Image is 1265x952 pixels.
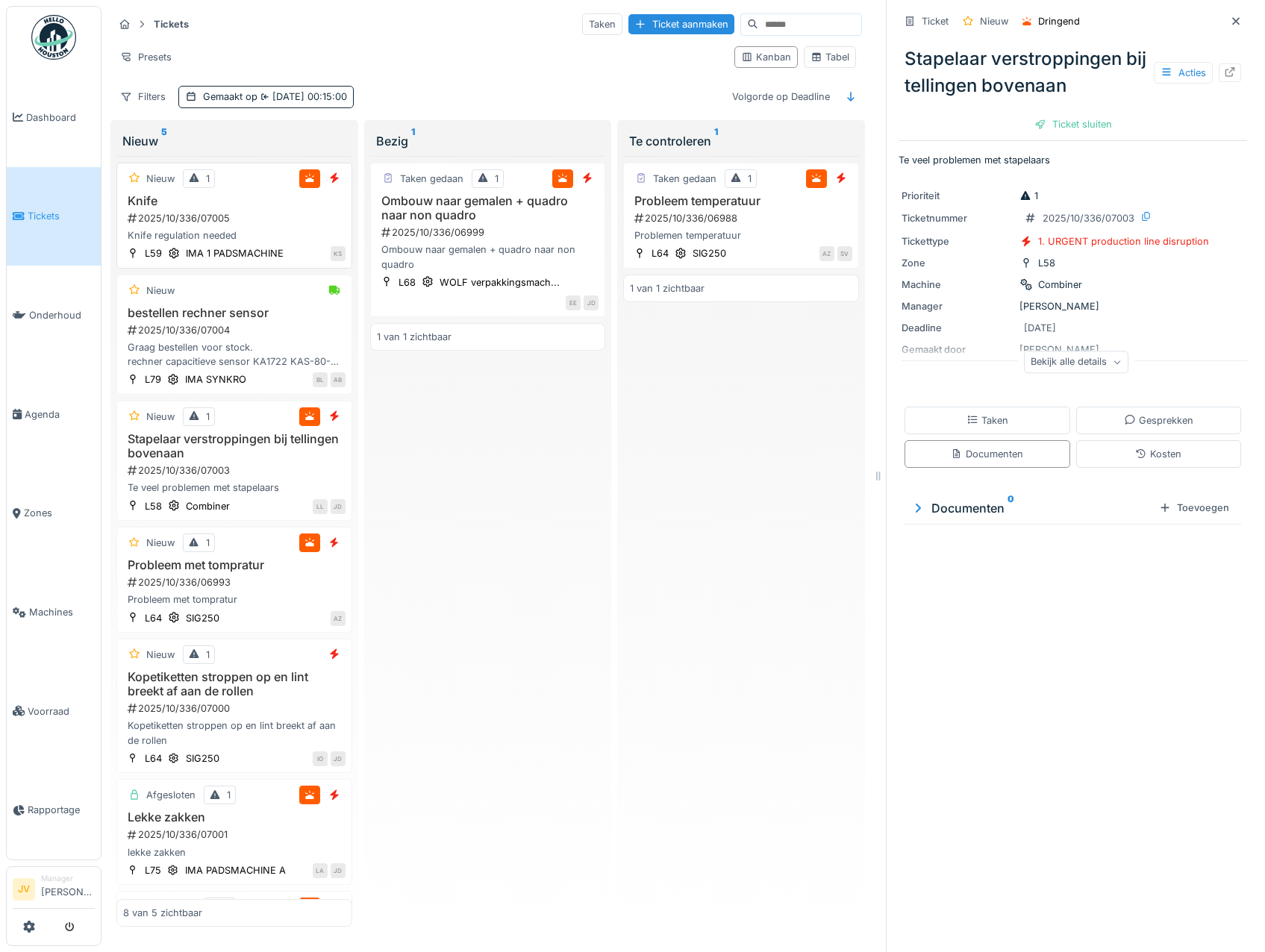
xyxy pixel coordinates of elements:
div: Filters [113,86,172,107]
div: 2025/10/336/06993 [126,575,346,589]
div: 2025/10/336/07004 [126,323,346,337]
a: Tickets [7,167,101,266]
div: BL [313,372,328,387]
div: 2025/10/336/07000 [126,701,346,715]
div: Zone [902,256,1013,270]
div: lekke zakken [123,845,346,859]
li: JV [13,878,35,901]
span: Agenda [25,407,95,422]
div: SIG250 [186,611,219,625]
div: Taken [582,13,622,35]
div: L58 [1038,256,1055,270]
div: Kanban [741,50,791,64]
div: 2025/10/336/06988 [633,211,852,225]
div: Taken gedaan [400,172,463,186]
h3: Lekke zakken [123,810,346,824]
div: 2025/10/336/07001 [126,827,346,842]
h3: Stapelaar verstroppingen bij tellingen bovenaan [123,432,346,460]
div: Nieuw [122,132,346,150]
div: Combiner [186,499,230,513]
strong: Tickets [148,17,195,31]
div: Bekijk alle details [1024,351,1128,373]
div: Nieuw [146,648,175,662]
div: Machine [902,278,1013,292]
div: Manager [41,873,95,884]
h3: Probleem temperatuur [630,194,852,208]
a: Rapportage [7,761,101,860]
div: Problemen temperatuur [630,228,852,242]
div: 2025/10/336/06999 [380,225,599,239]
div: 1 [206,648,210,662]
h3: Kopetiketten stroppen op en lint breekt af aan de rollen [123,670,346,698]
div: Toevoegen [1153,498,1235,518]
div: Documenten [911,499,1153,517]
span: Zones [24,506,95,520]
div: 1 [1019,189,1038,203]
sup: 1 [714,132,718,150]
div: 2025/10/336/07003 [1043,211,1134,225]
li: [PERSON_NAME] [41,873,95,905]
div: Nieuw [146,284,175,298]
div: Ombouw naar gemalen + quadro naar non quadro [377,242,599,271]
div: L79 [145,372,161,386]
div: Te veel problemen met stapelaars [123,480,346,495]
div: 8 van 5 zichtbaar [123,906,202,920]
h3: Probleem met tompratur [123,558,346,572]
div: L58 [145,499,162,513]
div: JD [331,751,346,766]
div: Ticket sluiten [1028,114,1118,134]
h3: Ombouw naar gemalen + quadro naar non quadro [377,194,599,222]
h3: Knife [123,194,346,208]
div: Combiner [1038,278,1082,292]
div: IMA SYNKRO [185,372,246,386]
div: IMA 1 PADSMACHINE [186,246,284,260]
div: Nieuw [980,14,1008,28]
span: Rapportage [28,803,95,817]
p: Te veel problemen met stapelaars [899,153,1247,167]
div: [DATE] [1024,321,1056,335]
div: AZ [331,611,346,626]
div: SV [837,246,852,261]
div: 1 [748,172,752,186]
div: AB [331,372,346,387]
div: Deadline [902,321,1013,335]
div: KS [331,246,346,261]
div: 1 van 1 zichtbaar [377,330,452,344]
div: Kopetiketten stroppen op en lint breekt af aan de rollen [123,718,346,747]
div: 2025/10/336/07005 [126,211,346,225]
a: Dashboard [7,68,101,167]
div: LA [313,863,328,878]
span: Tickets [28,209,95,223]
div: EE [566,295,581,310]
div: JD [331,499,346,514]
div: Gemaakt op [203,90,347,104]
div: L64 [145,611,162,625]
div: Afgesloten [146,788,196,802]
div: Te controleren [629,132,853,150]
span: Voorraad [28,704,95,718]
div: SIG250 [693,246,726,260]
div: Ticket aanmaken [628,14,734,34]
div: 1 van 1 zichtbaar [630,281,705,295]
div: L59 [145,246,162,260]
div: Stapelaar verstroppingen bij tellingen bovenaan [899,40,1247,105]
div: 1 [495,172,499,186]
div: Ticket [922,14,949,28]
div: Dringend [1038,14,1080,28]
sup: 1 [411,132,415,150]
div: 1 [206,536,210,550]
div: LL [313,499,328,514]
div: Gesprekken [1124,413,1193,428]
div: Nieuw [146,410,175,424]
div: 1 [227,788,231,802]
div: Manager [902,299,1013,313]
div: Taken gedaan [653,172,716,186]
div: Acties [1154,62,1213,84]
span: Machines [29,605,95,619]
div: 2025/10/336/07003 [126,463,346,477]
div: L68 [399,275,416,289]
div: Kosten [1135,447,1181,461]
span: Onderhoud [29,308,95,322]
div: Ticketnummer [902,211,1013,225]
div: Knife regulation needed [123,228,346,242]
